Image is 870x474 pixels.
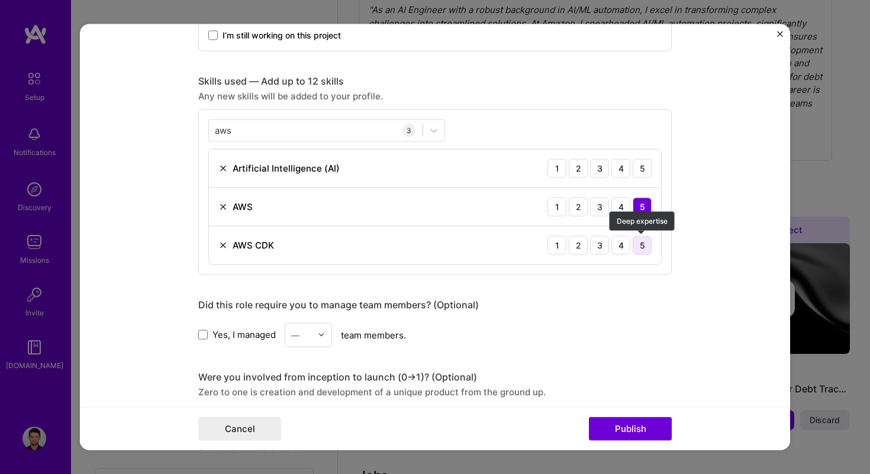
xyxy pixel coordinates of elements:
[547,159,566,178] div: 1
[218,202,228,211] img: Remove
[590,236,609,254] div: 3
[611,159,630,178] div: 4
[218,163,228,173] img: Remove
[233,201,253,213] div: AWS
[198,89,672,102] div: Any new skills will be added to your profile.
[233,162,340,175] div: Artificial Intelligence (AI)
[611,197,630,216] div: 4
[633,236,652,254] div: 5
[198,323,672,347] div: team members.
[291,328,299,341] div: —
[402,124,415,137] div: 3
[590,197,609,216] div: 3
[569,236,588,254] div: 2
[318,331,325,338] img: drop icon
[218,240,228,250] img: Remove
[633,197,652,216] div: 5
[590,159,609,178] div: 3
[233,239,274,251] div: AWS CDK
[633,159,652,178] div: 5
[547,236,566,254] div: 1
[198,370,672,383] div: Were you involved from inception to launch (0 -> 1)? (Optional)
[611,236,630,254] div: 4
[198,417,281,441] button: Cancel
[198,385,672,398] div: Zero to one is creation and development of a unique product from the ground up.
[569,159,588,178] div: 2
[212,328,276,341] span: Yes, I managed
[777,31,783,43] button: Close
[547,197,566,216] div: 1
[198,75,672,87] div: Skills used — Add up to 12 skills
[198,298,672,311] div: Did this role require you to manage team members? (Optional)
[223,29,341,41] span: I’m still working on this project
[589,417,672,441] button: Publish
[569,197,588,216] div: 2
